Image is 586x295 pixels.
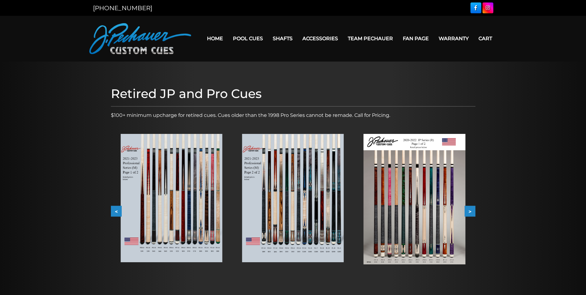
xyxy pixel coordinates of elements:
[434,31,474,46] a: Warranty
[202,31,228,46] a: Home
[474,31,497,46] a: Cart
[111,86,475,101] h1: Retired JP and Pro Cues
[297,31,343,46] a: Accessories
[111,206,475,217] div: Carousel Navigation
[111,206,122,217] button: <
[343,31,398,46] a: Team Pechauer
[89,23,191,54] img: Pechauer Custom Cues
[398,31,434,46] a: Fan Page
[268,31,297,46] a: Shafts
[111,112,475,119] p: $100+ minimum upcharge for retired cues. Cues older than the 1998 Pro Series cannot be remade. Ca...
[465,206,475,217] button: >
[93,4,152,12] a: [PHONE_NUMBER]
[228,31,268,46] a: Pool Cues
